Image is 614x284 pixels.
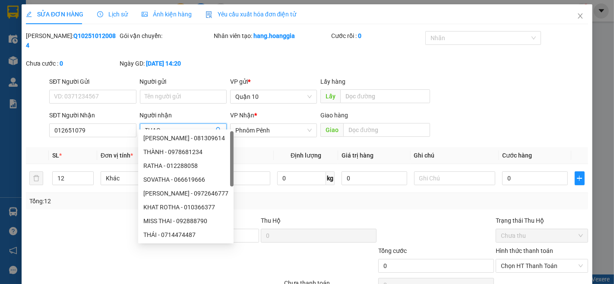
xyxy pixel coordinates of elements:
b: hang.hoanggia [253,32,295,39]
div: CHAN THA - 0972646777 [138,186,234,200]
div: SOVATHA - 066619666 [143,175,228,184]
div: CHI THAO - 081309614 [138,131,234,145]
span: kg [326,171,335,185]
button: plus [575,171,585,185]
span: VP Nhận [230,112,254,119]
span: Phnôm Pênh [235,124,312,137]
div: VP gửi [230,77,317,86]
div: MISS THAI - 092888790 [143,216,228,226]
li: [PERSON_NAME] [4,4,125,21]
b: [STREET_ADDRESS] [60,57,114,64]
div: THÀNH - 0978681234 [143,147,228,157]
div: SĐT Người Gửi [49,77,136,86]
span: clock-circle [97,11,103,17]
div: Tổng: 12 [29,196,237,206]
div: SOVATHA - 066619666 [138,173,234,186]
div: Ngày GD: [120,59,212,68]
span: Khác [106,172,177,185]
div: Gói vận chuyển: [120,31,212,41]
span: user-add [215,127,222,134]
span: environment [60,48,66,54]
div: MISS THAI - 092888790 [138,214,234,228]
div: THÁI - 0714474487 [143,230,228,240]
label: Hình thức thanh toán [496,247,553,254]
div: Chưa cước : [26,59,118,68]
div: Trạng thái Thu Hộ [496,216,588,225]
div: [PERSON_NAME] - 0972646777 [143,189,228,198]
span: environment [4,48,10,54]
div: KHAT ROTHA - 010366377 [138,200,234,214]
button: Close [568,4,592,28]
span: Quận 10 [235,90,312,103]
li: VP Phnôm Pênh [60,37,115,46]
b: 0 [60,60,63,67]
button: delete [29,171,43,185]
span: Giá trị hàng [342,152,373,159]
div: Người gửi [140,77,227,86]
div: Nhân viên tạo: [214,31,329,41]
span: Giao hàng [320,112,348,119]
span: Chưa thu [501,229,583,242]
div: KHAT ROTHA - 010366377 [143,202,228,212]
span: Giao [320,123,343,137]
span: close [577,13,584,19]
div: RATHA - 012288058 [138,159,234,173]
span: Thu Hộ [261,217,281,224]
div: [PERSON_NAME]: [26,31,118,50]
span: plus [575,175,585,182]
div: RATHA - 012288058 [143,161,228,170]
span: SL [52,152,59,159]
span: Tổng cước [378,247,407,254]
th: Ghi chú [411,147,499,164]
b: 0 [358,32,361,39]
span: Chọn HT Thanh Toán [501,259,583,272]
span: SỬA ĐƠN HÀNG [26,11,83,18]
li: VP Quận 10 [4,37,60,46]
span: Đơn vị tính [101,152,133,159]
input: Ghi Chú [414,171,496,185]
span: Cước hàng [502,152,532,159]
span: Yêu cầu xuất hóa đơn điện tử [206,11,297,18]
div: [PERSON_NAME] - 081309614 [143,133,228,143]
div: Người nhận [140,110,227,120]
div: SĐT Người Nhận [49,110,136,120]
div: THÁI - 0714474487 [138,228,234,242]
span: Ảnh kiện hàng [142,11,192,18]
span: picture [142,11,148,17]
div: Cước rồi : [331,31,424,41]
span: edit [26,11,32,17]
div: THÀNH - 0978681234 [138,145,234,159]
input: Dọc đường [343,123,430,137]
input: Dọc đường [340,89,430,103]
span: Định lượng [291,152,321,159]
span: Lấy [320,89,340,103]
span: Lấy hàng [320,78,345,85]
img: icon [206,11,212,18]
b: [DATE] 14:20 [146,60,181,67]
span: Lịch sử [97,11,128,18]
b: [STREET_ADDRESS] [4,57,58,64]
